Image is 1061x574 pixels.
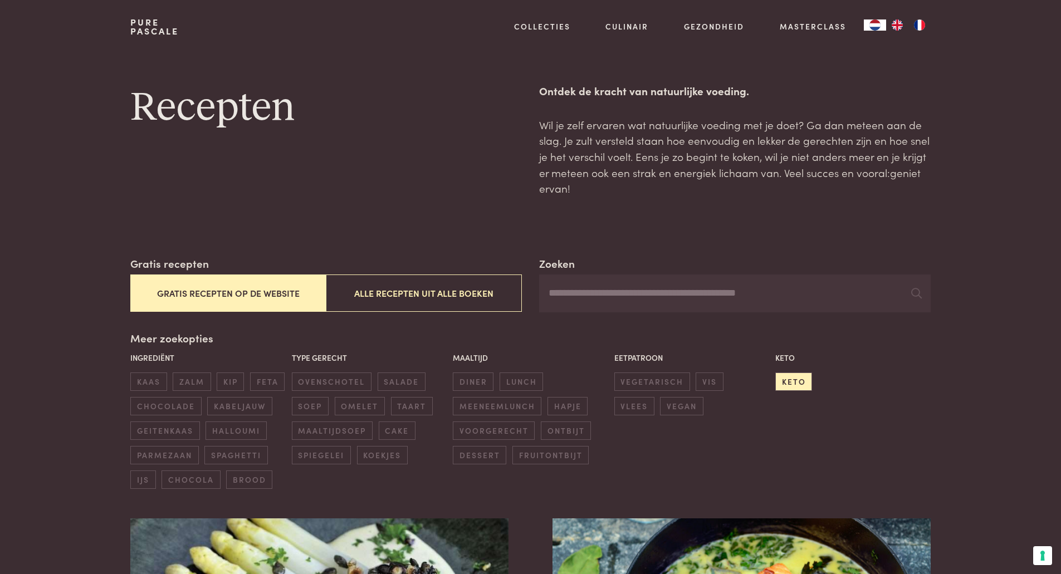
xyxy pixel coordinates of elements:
[292,421,373,440] span: maaltijdsoep
[660,397,703,415] span: vegan
[130,274,326,312] button: Gratis recepten op de website
[864,19,886,31] a: NL
[173,372,211,391] span: zalm
[775,372,812,391] span: keto
[292,397,329,415] span: soep
[605,21,648,32] a: Culinair
[453,446,506,464] span: dessert
[292,372,371,391] span: ovenschotel
[206,421,266,440] span: halloumi
[130,372,167,391] span: kaas
[775,352,931,364] p: Keto
[162,470,220,489] span: chocola
[864,19,886,31] div: Language
[326,274,521,312] button: Alle recepten uit alle boeken
[292,352,447,364] p: Type gerecht
[886,19,931,31] ul: Language list
[547,397,588,415] span: hapje
[379,421,415,440] span: cake
[908,19,931,31] a: FR
[500,372,543,391] span: lunch
[130,83,521,133] h1: Recepten
[130,397,201,415] span: chocolade
[614,372,690,391] span: vegetarisch
[204,446,267,464] span: spaghetti
[217,372,244,391] span: kip
[614,352,770,364] p: Eetpatroon
[207,397,272,415] span: kabeljauw
[130,256,209,272] label: Gratis recepten
[226,470,272,489] span: brood
[130,352,286,364] p: Ingrediënt
[684,21,744,32] a: Gezondheid
[292,446,351,464] span: spiegelei
[250,372,285,391] span: feta
[130,421,199,440] span: geitenkaas
[1033,546,1052,565] button: Uw voorkeuren voor toestemming voor trackingtechnologieën
[453,372,493,391] span: diner
[541,421,591,440] span: ontbijt
[614,397,654,415] span: vlees
[780,21,846,32] a: Masterclass
[514,21,570,32] a: Collecties
[539,256,575,272] label: Zoeken
[453,397,541,415] span: meeneemlunch
[130,470,155,489] span: ijs
[886,19,908,31] a: EN
[335,397,385,415] span: omelet
[453,421,535,440] span: voorgerecht
[539,83,749,98] strong: Ontdek de kracht van natuurlijke voeding.
[512,446,589,464] span: fruitontbijt
[357,446,408,464] span: koekjes
[378,372,426,391] span: salade
[864,19,931,31] aside: Language selected: Nederlands
[453,352,608,364] p: Maaltijd
[391,397,433,415] span: taart
[539,117,930,197] p: Wil je zelf ervaren wat natuurlijke voeding met je doet? Ga dan meteen aan de slag. Je zult verst...
[696,372,723,391] span: vis
[130,446,198,464] span: parmezaan
[130,18,179,36] a: PurePascale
